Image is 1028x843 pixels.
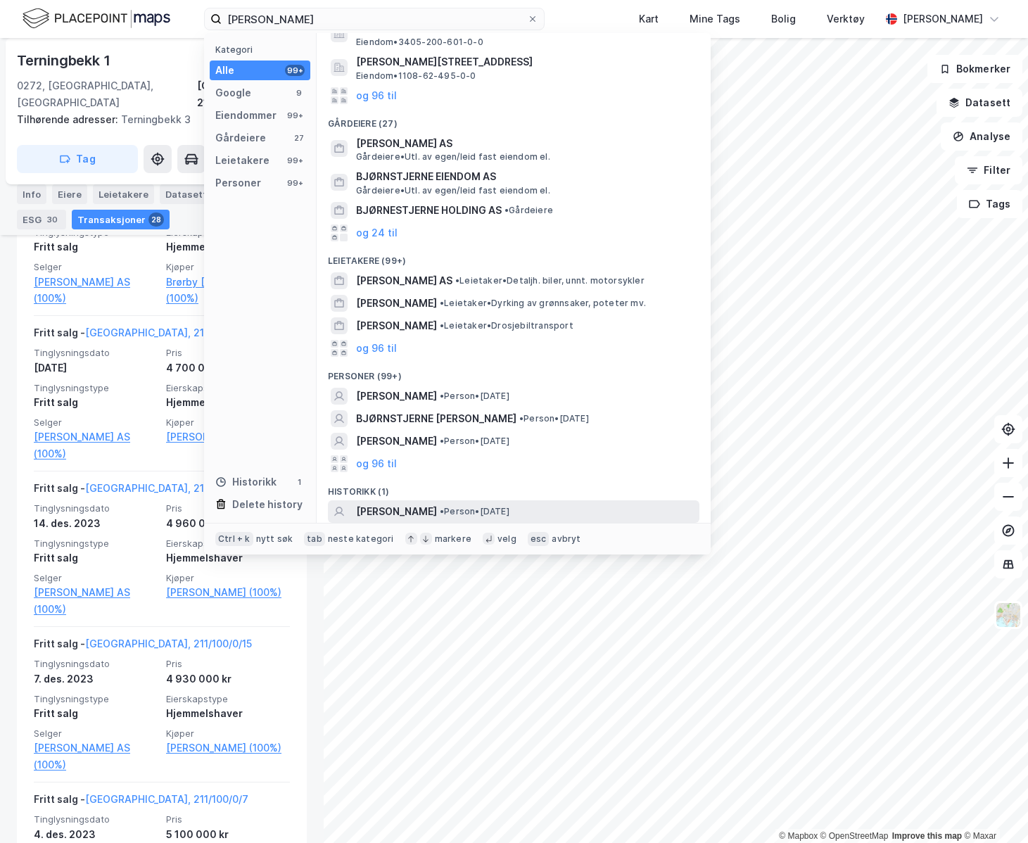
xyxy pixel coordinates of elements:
[356,388,437,405] span: [PERSON_NAME]
[34,705,158,722] div: Fritt salg
[440,320,573,331] span: Leietaker • Drosjebiltransport
[34,502,158,514] span: Tinglysningsdato
[995,602,1022,628] img: Z
[166,705,290,722] div: Hjemmelshaver
[356,202,502,219] span: BJØRNESTJERNE HOLDING AS
[34,671,158,687] div: 7. des. 2023
[285,155,305,166] div: 99+
[34,480,255,502] div: Fritt salg -
[285,110,305,121] div: 99+
[519,413,589,424] span: Person • [DATE]
[356,70,476,82] span: Eiendom • 1108-62-495-0-0
[166,382,290,394] span: Eierskapstype
[166,274,290,308] a: Brørby [PERSON_NAME] (100%)
[85,482,255,494] a: [GEOGRAPHIC_DATA], 211/100/0/22
[160,184,212,204] div: Datasett
[639,11,659,27] div: Kart
[440,298,646,309] span: Leietaker • Dyrking av grønnsaker, poteter mv.
[34,635,252,658] div: Fritt salg -
[166,360,290,376] div: 4 700 000 kr
[328,533,394,545] div: neste kategori
[497,533,516,545] div: velg
[34,572,158,584] span: Selger
[17,49,113,72] div: Terningbekk 1
[293,132,305,144] div: 27
[166,261,290,273] span: Kjøper
[34,584,158,618] a: [PERSON_NAME] AS (100%)
[85,638,252,649] a: [GEOGRAPHIC_DATA], 211/100/0/15
[903,11,983,27] div: [PERSON_NAME]
[941,122,1022,151] button: Analyse
[17,210,66,229] div: ESG
[166,728,290,740] span: Kjøper
[356,37,483,48] span: Eiendom • 3405-200-601-0-0
[293,476,305,488] div: 1
[34,417,158,429] span: Selger
[166,429,290,445] a: [PERSON_NAME] (100%)
[927,55,1022,83] button: Bokmerker
[690,11,740,27] div: Mine Tags
[215,84,251,101] div: Google
[937,89,1022,117] button: Datasett
[34,550,158,566] div: Fritt salg
[215,107,277,124] div: Eiendommer
[455,275,459,286] span: •
[356,272,452,289] span: [PERSON_NAME] AS
[215,474,277,490] div: Historikk
[166,813,290,825] span: Pris
[17,111,296,128] div: Terningbekk 3
[148,213,164,227] div: 28
[440,436,509,447] span: Person • [DATE]
[505,205,509,215] span: •
[232,496,303,513] div: Delete history
[222,8,527,30] input: Søk på adresse, matrikkel, gårdeiere, leietakere eller personer
[34,515,158,532] div: 14. des. 2023
[356,410,516,427] span: BJØRNSTJERNE [PERSON_NAME]
[435,533,471,545] div: markere
[34,261,158,273] span: Selger
[34,740,158,773] a: [PERSON_NAME] AS (100%)
[356,340,397,357] button: og 96 til
[552,533,580,545] div: avbryt
[17,184,46,204] div: Info
[17,77,197,111] div: 0272, [GEOGRAPHIC_DATA], [GEOGRAPHIC_DATA]
[166,584,290,601] a: [PERSON_NAME] (100%)
[34,429,158,462] a: [PERSON_NAME] AS (100%)
[304,532,325,546] div: tab
[34,394,158,411] div: Fritt salg
[34,791,248,813] div: Fritt salg -
[356,151,550,163] span: Gårdeiere • Utl. av egen/leid fast eiendom el.
[356,168,694,185] span: BJØRNSTJERNE EIENDOM AS
[93,184,154,204] div: Leietakere
[52,184,87,204] div: Eiere
[34,239,158,255] div: Fritt salg
[771,11,796,27] div: Bolig
[317,244,711,270] div: Leietakere (99+)
[166,394,290,411] div: Hjemmelshaver
[34,538,158,550] span: Tinglysningstype
[440,391,509,402] span: Person • [DATE]
[440,506,444,516] span: •
[166,239,290,255] div: Hjemmelshaver
[34,728,158,740] span: Selger
[34,274,158,308] a: [PERSON_NAME] AS (100%)
[455,275,645,286] span: Leietaker • Detaljh. biler, unnt. motorsykler
[440,298,444,308] span: •
[166,550,290,566] div: Hjemmelshaver
[356,503,437,520] span: [PERSON_NAME]
[34,658,158,670] span: Tinglysningsdato
[285,177,305,189] div: 99+
[215,62,234,79] div: Alle
[827,11,865,27] div: Verktøy
[356,185,550,196] span: Gårdeiere • Utl. av egen/leid fast eiendom el.
[85,793,248,805] a: [GEOGRAPHIC_DATA], 211/100/0/7
[958,775,1028,843] iframe: Chat Widget
[505,205,553,216] span: Gårdeiere
[356,53,694,70] span: [PERSON_NAME][STREET_ADDRESS]
[34,360,158,376] div: [DATE]
[955,156,1022,184] button: Filter
[166,740,290,756] a: [PERSON_NAME] (100%)
[779,831,818,841] a: Mapbox
[356,455,397,472] button: og 96 til
[256,533,293,545] div: nytt søk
